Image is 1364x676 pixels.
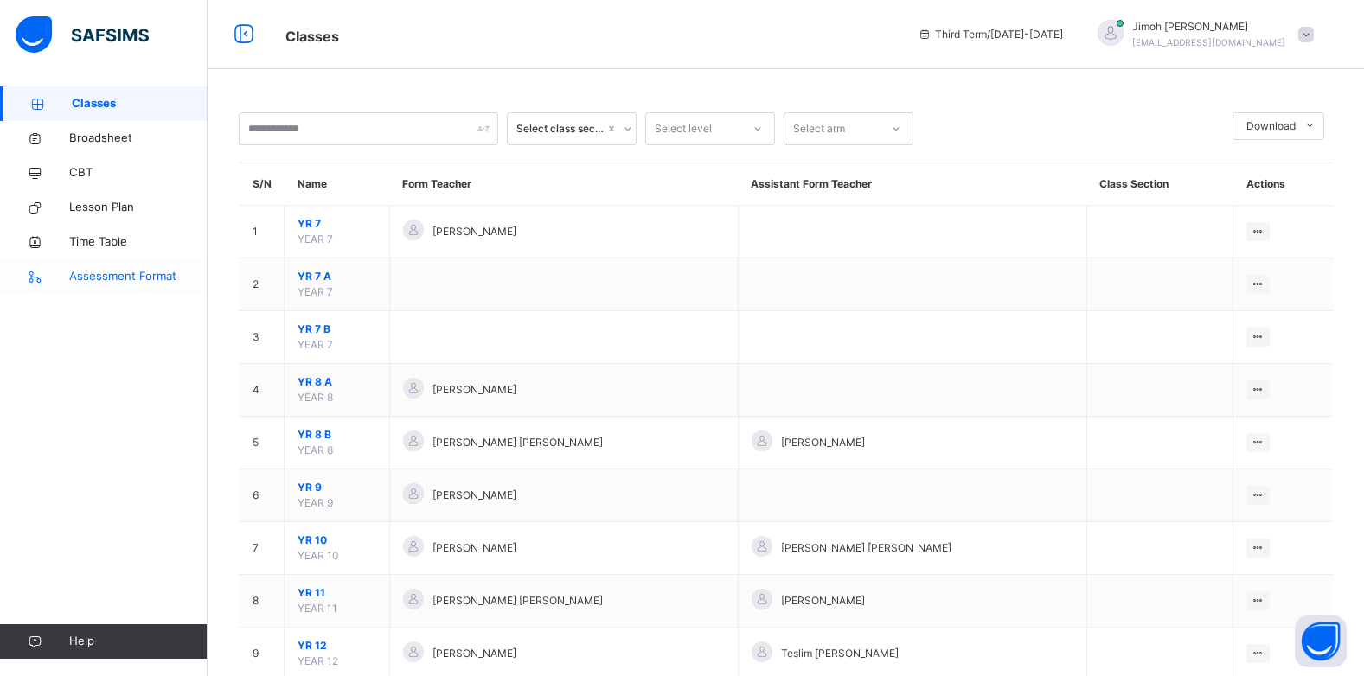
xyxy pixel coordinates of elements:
[240,163,285,206] th: S/N
[298,602,337,615] span: YEAR 11
[69,233,208,251] span: Time Table
[69,268,208,285] span: Assessment Format
[240,522,285,575] td: 7
[298,285,333,298] span: YEAR 7
[240,575,285,628] td: 8
[781,540,951,556] span: [PERSON_NAME] [PERSON_NAME]
[389,163,738,206] th: Form Teacher
[1086,163,1233,206] th: Class Section
[738,163,1086,206] th: Assistant Form Teacher
[298,269,376,284] span: YR 7 A
[69,199,208,216] span: Lesson Plan
[1246,118,1296,134] span: Download
[298,549,339,562] span: YEAR 10
[781,646,899,661] span: Teslim [PERSON_NAME]
[298,216,376,232] span: YR 7
[432,540,516,556] span: [PERSON_NAME]
[1295,615,1347,667] button: Open asap
[298,391,333,404] span: YEAR 8
[16,16,149,53] img: safsims
[432,435,603,450] span: [PERSON_NAME] [PERSON_NAME]
[298,638,376,654] span: YR 12
[240,364,285,417] td: 4
[793,112,845,145] div: Select arm
[240,311,285,364] td: 3
[1132,19,1285,35] span: Jimoh [PERSON_NAME]
[918,27,1063,42] span: session/term information
[298,338,333,351] span: YEAR 7
[240,258,285,311] td: 2
[1233,163,1333,206] th: Actions
[432,224,516,239] span: [PERSON_NAME]
[69,633,207,650] span: Help
[298,533,376,548] span: YR 10
[240,417,285,469] td: 5
[432,488,516,503] span: [PERSON_NAME]
[516,121,605,137] div: Select class section
[298,496,333,509] span: YEAR 9
[298,585,376,601] span: YR 11
[432,382,516,398] span: [PERSON_NAME]
[72,95,208,112] span: Classes
[1132,37,1285,48] span: [EMAIL_ADDRESS][DOMAIN_NAME]
[240,469,285,522] td: 6
[781,593,865,609] span: [PERSON_NAME]
[285,28,339,45] span: Classes
[298,374,376,390] span: YR 8 A
[285,163,390,206] th: Name
[240,206,285,258] td: 1
[69,164,208,182] span: CBT
[655,112,712,145] div: Select level
[298,427,376,443] span: YR 8 B
[298,233,333,246] span: YEAR 7
[298,443,333,456] span: YEAR 8
[298,322,376,337] span: YR 7 B
[298,654,338,667] span: YEAR 12
[298,480,376,495] span: YR 9
[432,646,516,661] span: [PERSON_NAME]
[1080,19,1322,50] div: JimohAhmad
[69,130,208,147] span: Broadsheet
[781,435,865,450] span: [PERSON_NAME]
[432,593,603,609] span: [PERSON_NAME] [PERSON_NAME]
